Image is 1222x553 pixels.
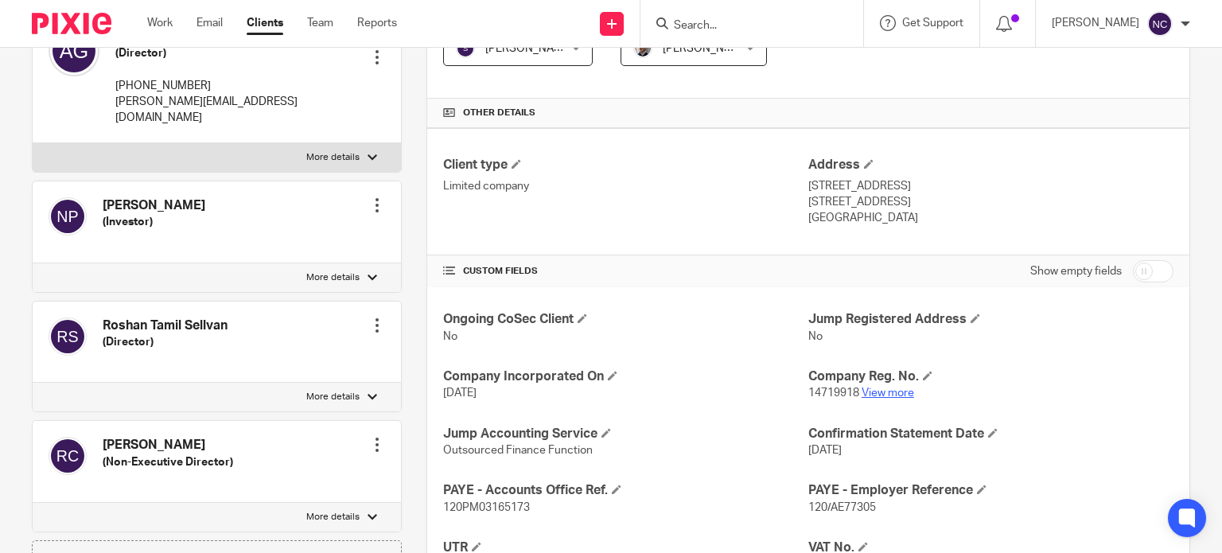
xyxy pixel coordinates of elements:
[443,482,808,499] h4: PAYE - Accounts Office Ref.
[49,437,87,475] img: svg%3E
[463,107,535,119] span: Other details
[103,214,205,230] h5: (Investor)
[115,94,343,127] p: [PERSON_NAME][EMAIL_ADDRESS][DOMAIN_NAME]
[103,454,233,470] h5: (Non-Executive Director)
[443,426,808,442] h4: Jump Accounting Service
[443,502,530,513] span: 120PM03165173
[633,39,652,58] img: Matt%20Circle.png
[808,502,876,513] span: 120/AE77305
[49,25,99,76] img: svg%3E
[862,387,914,399] a: View more
[443,265,808,278] h4: CUSTOM FIELDS
[103,317,228,334] h4: Roshan Tamil Sellvan
[115,45,343,61] h5: (Director)
[307,15,333,31] a: Team
[247,15,283,31] a: Clients
[808,445,842,456] span: [DATE]
[808,210,1173,226] p: [GEOGRAPHIC_DATA]
[808,157,1173,173] h4: Address
[808,331,823,342] span: No
[357,15,397,31] a: Reports
[49,197,87,236] img: svg%3E
[808,178,1173,194] p: [STREET_ADDRESS]
[443,157,808,173] h4: Client type
[115,78,343,94] p: [PHONE_NUMBER]
[306,271,360,284] p: More details
[306,511,360,524] p: More details
[443,445,593,456] span: Outsourced Finance Function
[1030,263,1122,279] label: Show empty fields
[443,368,808,385] h4: Company Incorporated On
[672,19,815,33] input: Search
[663,43,750,54] span: [PERSON_NAME]
[103,437,233,454] h4: [PERSON_NAME]
[49,317,87,356] img: svg%3E
[808,368,1173,385] h4: Company Reg. No.
[808,194,1173,210] p: [STREET_ADDRESS]
[808,426,1173,442] h4: Confirmation Statement Date
[808,482,1173,499] h4: PAYE - Employer Reference
[443,178,808,194] p: Limited company
[197,15,223,31] a: Email
[306,391,360,403] p: More details
[443,387,477,399] span: [DATE]
[32,13,111,34] img: Pixie
[306,151,360,164] p: More details
[1052,15,1139,31] p: [PERSON_NAME]
[1147,11,1173,37] img: svg%3E
[103,197,205,214] h4: [PERSON_NAME]
[808,311,1173,328] h4: Jump Registered Address
[443,311,808,328] h4: Ongoing CoSec Client
[443,331,457,342] span: No
[808,387,859,399] span: 14719918
[147,15,173,31] a: Work
[456,39,475,58] img: svg%3E
[103,334,228,350] h5: (Director)
[902,18,963,29] span: Get Support
[485,43,592,54] span: [PERSON_NAME] K V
